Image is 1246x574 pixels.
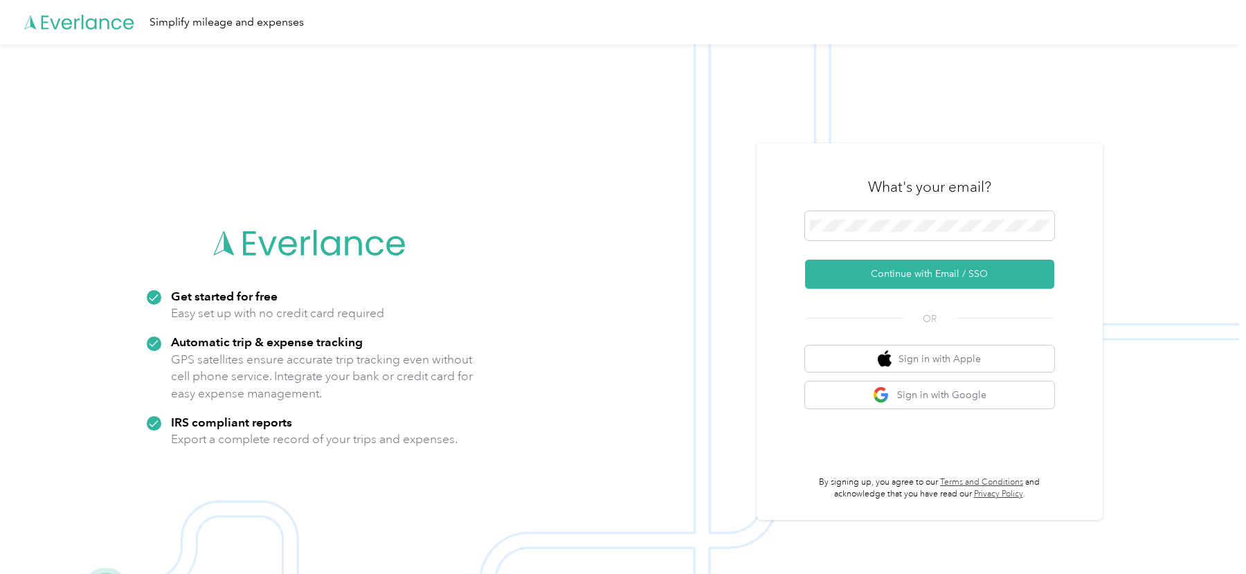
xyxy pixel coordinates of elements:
[805,346,1054,373] button: apple logoSign in with Apple
[805,476,1054,501] p: By signing up, you agree to our and acknowledge that you have read our .
[868,177,991,197] h3: What's your email?
[974,489,1023,499] a: Privacy Policy
[171,431,458,448] p: Export a complete record of your trips and expenses.
[171,305,384,322] p: Easy set up with no credit card required
[940,477,1023,487] a: Terms and Conditions
[878,350,892,368] img: apple logo
[805,382,1054,409] button: google logoSign in with Google
[1168,496,1246,574] iframe: Everlance-gr Chat Button Frame
[171,351,473,402] p: GPS satellites ensure accurate trip tracking even without cell phone service. Integrate your bank...
[805,260,1054,289] button: Continue with Email / SSO
[171,415,292,429] strong: IRS compliant reports
[905,312,954,326] span: OR
[171,289,278,303] strong: Get started for free
[873,386,890,404] img: google logo
[171,334,363,349] strong: Automatic trip & expense tracking
[150,14,304,31] div: Simplify mileage and expenses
